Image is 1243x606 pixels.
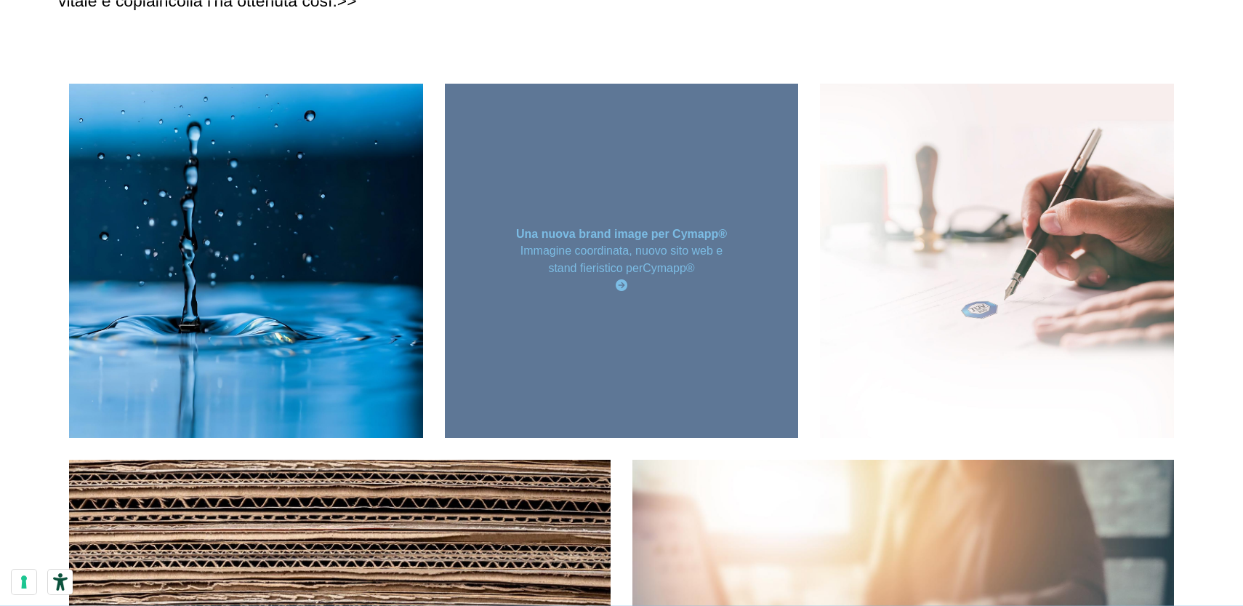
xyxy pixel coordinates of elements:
[48,570,73,594] button: Strumenti di accessibilità
[12,570,36,594] button: Le tue preferenze relative al consenso per le tecnologie di tracciamento
[515,242,728,277] p: Immagine coordinata, nuovo sito web e stand fieristico per
[516,228,727,240] strong: Una nuova brand image per Cymapp®
[445,84,799,438] a: Una nuova brand image per Cymapp® Immagine coordinata, nuovo sito web e stand fieristico perCymapp®
[643,262,694,274] span: Cymapp®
